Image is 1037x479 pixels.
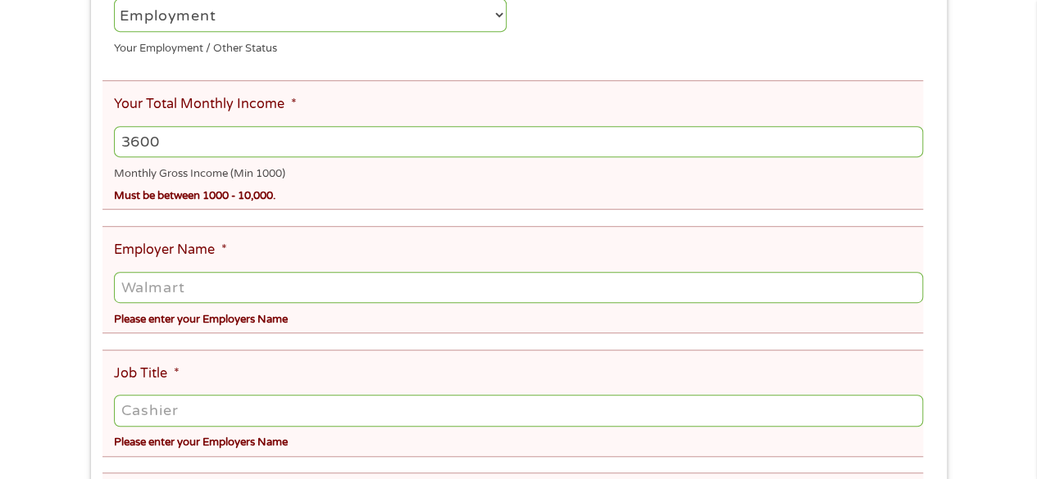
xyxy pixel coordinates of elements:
[114,395,922,426] input: Cashier
[114,183,922,205] div: Must be between 1000 - 10,000.
[114,96,296,113] label: Your Total Monthly Income
[114,160,922,183] div: Monthly Gross Income (Min 1000)
[114,34,507,56] div: Your Employment / Other Status
[114,126,922,157] input: 1800
[114,272,922,303] input: Walmart
[114,242,226,259] label: Employer Name
[114,305,922,328] div: Please enter your Employers Name
[114,429,922,451] div: Please enter your Employers Name
[114,365,179,382] label: Job Title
